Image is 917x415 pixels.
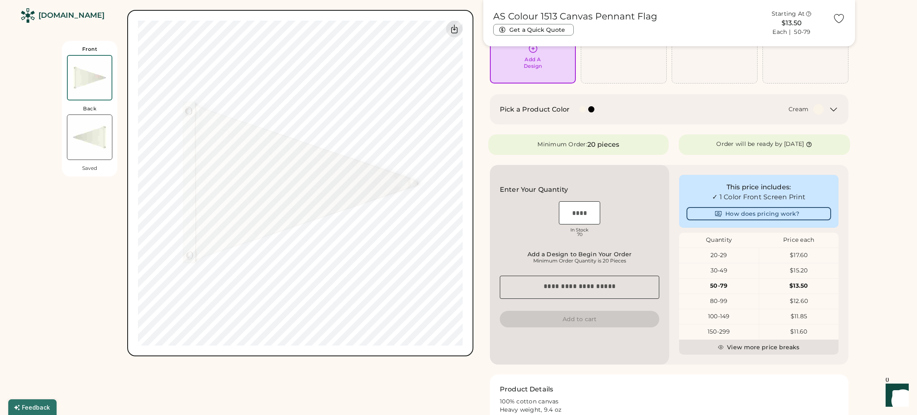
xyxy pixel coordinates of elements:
[82,165,97,172] div: Saved
[68,56,112,100] img: AS Colour 1513 Cream Front Thumbnail
[67,115,112,160] img: AS Colour 1513 Cream Back Thumbnail
[759,328,839,336] div: $11.60
[500,311,659,327] button: Add to cart
[716,140,782,148] div: Order will be ready by
[502,258,657,264] div: Minimum Order Quantity is 20 Pieces
[679,312,759,321] div: 100-149
[687,182,831,192] div: This price includes:
[755,18,828,28] div: $13.50
[759,236,839,244] div: Price each
[784,140,804,148] div: [DATE]
[679,297,759,305] div: 80-99
[759,297,839,305] div: $12.60
[878,378,913,413] iframe: Front Chat
[500,185,568,195] h2: Enter Your Quantity
[38,10,105,21] div: [DOMAIN_NAME]
[559,228,600,237] div: In Stock 70
[679,251,759,260] div: 20-29
[587,140,619,150] div: 20 pieces
[500,384,553,394] h2: Product Details
[493,11,657,22] h1: AS Colour 1513 Canvas Pennant Flag
[772,10,805,18] div: Starting At
[82,46,97,52] div: Front
[759,267,839,275] div: $15.20
[679,236,759,244] div: Quantity
[537,141,587,149] div: Minimum Order:
[772,28,810,36] div: Each | 50-79
[493,24,574,36] button: Get a Quick Quote
[679,282,759,290] div: 50-79
[679,328,759,336] div: 150-299
[446,21,463,37] div: Download Front Mockup
[679,267,759,275] div: 30-49
[759,282,839,290] div: $13.50
[500,105,570,114] h2: Pick a Product Color
[524,56,542,69] div: Add A Design
[759,312,839,321] div: $11.85
[687,192,831,202] div: ✓ 1 Color Front Screen Print
[21,8,35,23] img: Rendered Logo - Screens
[789,105,808,114] div: Cream
[679,340,839,355] button: View more price breaks
[687,207,831,220] button: How does pricing work?
[83,105,96,112] div: Back
[502,251,657,258] div: Add a Design to Begin Your Order
[759,251,839,260] div: $17.60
